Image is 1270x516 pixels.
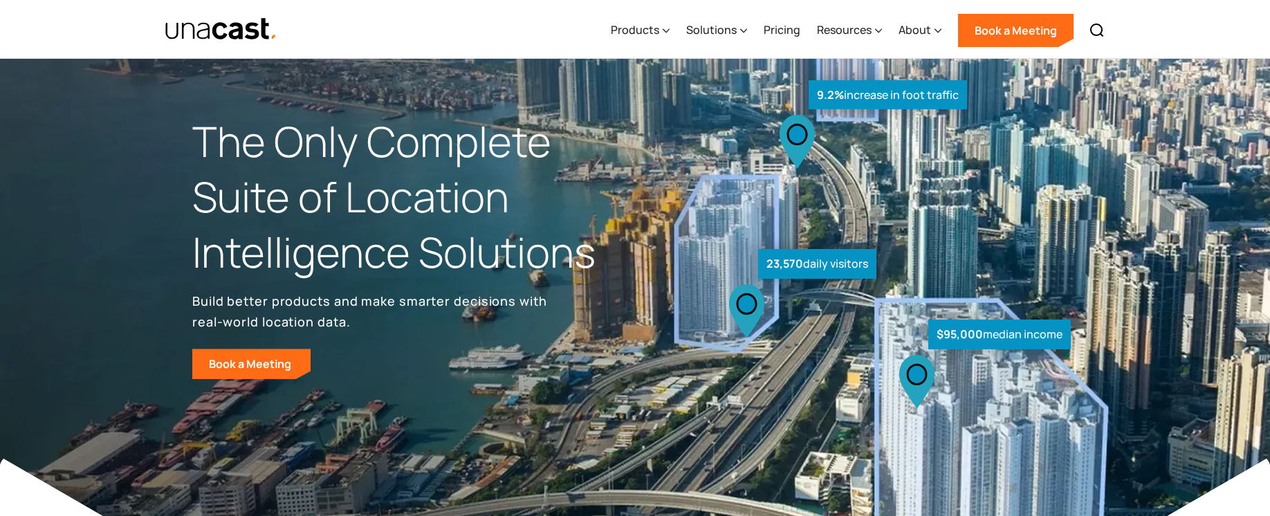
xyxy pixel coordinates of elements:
img: Unacast text logo [165,17,277,42]
h1: The Only Complete Suite of Location Intelligence Solutions [192,114,635,279]
div: increase in foot traffic [809,80,967,110]
img: Search icon [1089,22,1105,39]
div: Products [611,21,659,38]
div: daily visitors [758,249,876,279]
a: Pricing [764,2,800,59]
div: median income [928,320,1071,349]
strong: $95,000 [937,326,983,342]
div: Resources [817,21,872,38]
div: About [899,21,931,38]
strong: 9.2% [817,87,844,102]
strong: 23,570 [766,256,803,271]
a: Book a Meeting [958,14,1074,47]
div: Solutions [686,21,737,38]
p: Build better products and make smarter decisions with real-world location data. [192,291,552,332]
a: Book a Meeting [192,349,311,379]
